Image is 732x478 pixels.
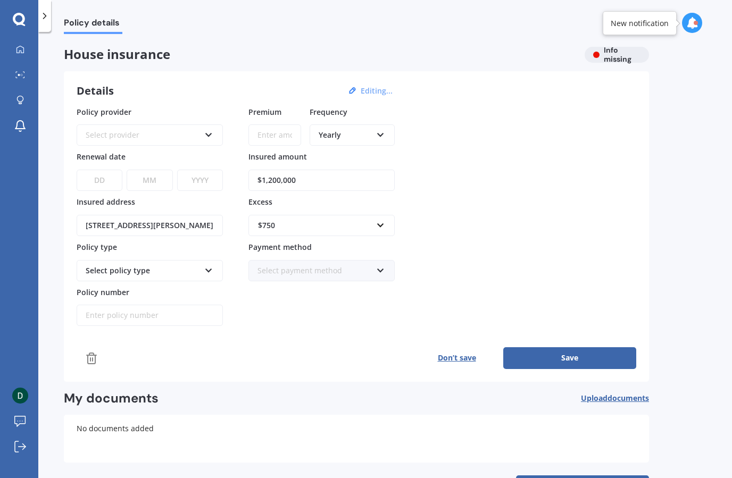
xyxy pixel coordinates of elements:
button: Editing... [357,86,396,96]
img: photo.jpg [12,388,28,404]
input: Enter amount [248,124,301,146]
input: Enter policy number [77,305,223,326]
span: Upload [581,394,649,402]
span: Excess [248,197,272,207]
span: Premium [248,106,281,116]
h2: My documents [64,390,159,407]
span: Payment method [248,242,312,252]
span: documents [608,393,649,403]
div: New notification [611,18,669,29]
span: Frequency [310,106,347,116]
div: $750 [258,220,372,231]
span: Policy provider [77,106,131,116]
span: Policy number [77,287,129,297]
button: Don’t save [410,347,503,368]
span: House insurance [64,47,576,62]
div: Select provider [86,129,200,141]
span: Insured amount [248,152,307,162]
div: No documents added [64,415,649,463]
div: Select payment method [257,265,372,276]
span: Renewal date [77,152,126,162]
span: Insured address [77,197,135,207]
span: Policy details [64,18,122,32]
span: Policy type [77,242,117,252]
button: Save [503,347,636,368]
div: Select policy type [86,265,200,276]
input: Enter address [77,215,223,236]
button: Uploaddocuments [581,390,649,407]
div: Yearly [319,129,372,141]
input: Enter amount [248,170,395,191]
h3: Details [77,84,114,98]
